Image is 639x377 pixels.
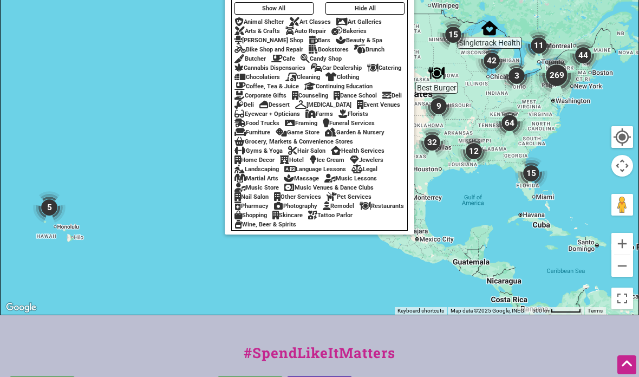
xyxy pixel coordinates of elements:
div: Music Store [234,184,279,191]
div: Farms [305,110,333,118]
div: Butcher [234,55,266,62]
div: Cleaning [285,74,320,81]
div: Arts & Crafts [234,28,280,35]
div: Continuing Education [304,83,373,90]
button: Toggle fullscreen view [611,288,633,309]
div: Jewelers [350,157,383,164]
div: Hotel [280,157,304,164]
div: Eyewear + Opticians [234,110,300,118]
button: Zoom in [611,233,633,255]
div: Event Venues [357,101,400,108]
div: Art Galleries [336,18,382,25]
div: Singletrack Health [477,16,502,41]
div: 44 [563,35,604,76]
div: Pet Services [327,193,371,200]
div: Deli [234,101,254,108]
div: Restaurants [360,203,404,210]
div: Corporate Gifts [234,92,286,99]
button: Map Scale: 500 km per 52 pixels [529,307,584,315]
div: Coffee, Tea & Juice [234,83,299,90]
div: Beauty & Spa [336,37,382,44]
div: 42 [471,40,512,81]
div: Wine, Beer & Spirits [234,221,296,228]
img: Google [3,301,39,315]
div: Car Dealership [311,64,362,71]
div: Bakeries [331,28,367,35]
div: Counseling [292,92,328,99]
div: 64 [489,102,530,144]
span: 500 km [532,308,551,314]
div: Landscaping [234,166,279,173]
div: Garden & Nursery [325,129,384,136]
div: 269 [531,49,583,101]
div: Grocery, Markets & Convenience Stores [234,138,353,145]
div: Framing [285,120,317,127]
div: 5 [29,187,70,228]
div: Photography [274,203,317,210]
div: Ice Cream [309,157,344,164]
div: Nail Salon [234,193,269,200]
div: Animal Shelter [234,18,284,25]
button: Keyboard shortcuts [397,307,444,315]
div: Food Trucks [234,120,279,127]
a: Open this area in Google Maps (opens a new window) [3,301,39,315]
div: Shopping [234,212,267,219]
div: Scroll Back to Top [617,355,636,374]
button: Hide All [325,2,405,15]
div: Auto Repair [285,28,326,35]
div: Music Venues & Dance Clubs [284,184,374,191]
div: 11 [518,25,559,66]
div: Dessert [259,101,290,108]
div: Home Decor [234,157,275,164]
span: Map data ©2025 Google, INEGI [451,308,526,314]
div: Music Lessons [324,175,377,182]
div: Catering [367,64,401,71]
div: Cannabis Dispensaries [234,64,305,71]
div: Remodel [323,203,354,210]
a: Terms (opens in new tab) [588,308,603,314]
div: Tattoo Parlor [308,212,353,219]
div: Art Classes [289,18,331,25]
div: Bars [309,37,330,44]
div: Florists [338,110,368,118]
div: Gyms & Yoga [234,147,283,154]
button: Drag Pegman onto the map to open Street View [611,194,633,216]
button: Zoom out [611,255,633,277]
div: [MEDICAL_DATA] [295,101,351,108]
div: 32 [412,122,453,163]
div: Health Services [331,147,384,154]
div: Massage [284,175,319,182]
div: Legal [351,166,377,173]
div: Clothing [325,74,359,81]
div: Hair Salon [288,147,325,154]
div: 12 [453,131,494,172]
div: 3 [496,55,537,96]
div: Deli [382,92,402,99]
div: Skincare [272,212,303,219]
div: Candy Shop [301,55,342,62]
div: Chocolatiers [234,74,280,81]
div: [PERSON_NAME] Shop [234,37,303,44]
div: Bookstores [309,46,349,53]
div: Pharmacy [234,203,269,210]
div: Bike Shop and Repair [234,46,303,53]
div: Dance School [334,92,377,99]
div: Martial Arts [234,175,278,182]
div: 15 [433,14,474,55]
div: Game Store [276,129,319,136]
button: Your Location [611,126,633,148]
div: Language Lessons [284,166,346,173]
button: Show All [234,2,314,15]
div: Other Services [274,193,321,200]
div: 15 [511,153,552,194]
button: Map camera controls [611,155,633,177]
div: Funeral Services [323,120,375,127]
div: Cafe [271,55,295,62]
div: 9 [418,86,459,127]
div: Brunch [354,46,384,53]
div: Best Burger [424,61,449,86]
div: Furniture [234,129,270,136]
